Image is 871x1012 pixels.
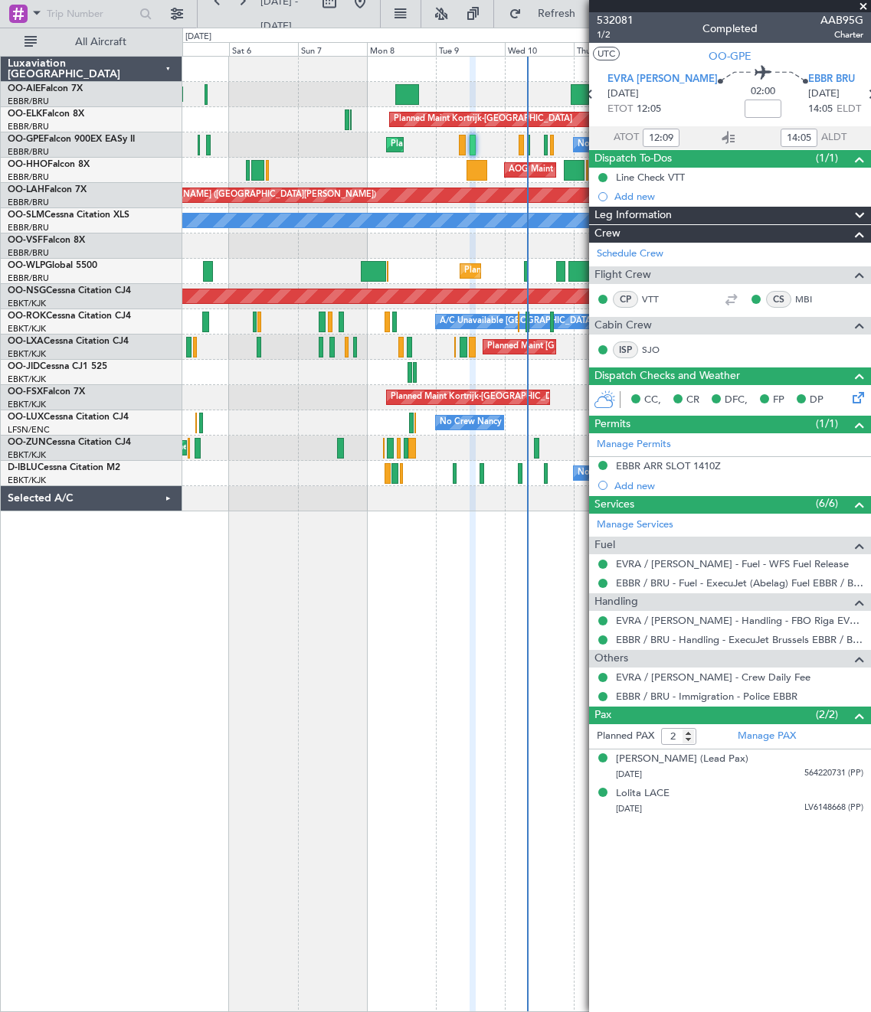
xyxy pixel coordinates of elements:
span: OO-ZUN [8,438,46,447]
span: Cabin Crew [594,317,652,335]
a: OO-AIEFalcon 7X [8,84,83,93]
a: OO-HHOFalcon 8X [8,160,90,169]
span: Others [594,650,628,668]
a: EVRA / [PERSON_NAME] - Fuel - WFS Fuel Release [616,557,849,570]
button: All Aircraft [17,30,166,54]
div: Planned Maint [GEOGRAPHIC_DATA] ([GEOGRAPHIC_DATA] National) [487,335,765,358]
a: Manage Permits [597,437,671,452]
div: Planned Maint Kortrijk-[GEOGRAPHIC_DATA] [394,108,572,131]
span: OO-NSG [8,286,46,295]
div: Sun 7 [298,42,367,56]
a: Schedule Crew [597,246,663,262]
a: EBBR/BRU [8,96,49,107]
span: Dispatch To-Dos [594,150,672,168]
span: OO-GPE [709,48,751,64]
span: [DATE] [607,87,639,102]
span: OO-ROK [8,312,46,321]
span: 12:05 [637,102,661,117]
span: ATOT [614,130,639,145]
a: EBKT/KJK [8,348,46,360]
a: OO-LAHFalcon 7X [8,185,87,194]
span: Flight Crew [594,266,651,284]
a: MBI [795,292,830,306]
a: EVRA / [PERSON_NAME] - Crew Daily Fee [616,671,810,684]
a: EBKT/KJK [8,374,46,385]
a: OO-JIDCessna CJ1 525 [8,362,107,371]
a: EBBR/BRU [8,121,49,132]
span: (1/1) [816,150,838,166]
div: Completed [702,21,758,37]
a: EBBR / BRU - Handling - ExecuJet Brussels EBBR / BRU [616,633,863,646]
span: Crew [594,225,621,243]
div: Planned Maint Kortrijk-[GEOGRAPHIC_DATA] [391,386,569,409]
span: Dispatch Checks and Weather [594,367,740,385]
span: All Aircraft [40,37,162,47]
button: UTC [593,47,620,60]
input: Trip Number [47,2,135,25]
span: OO-WLP [8,261,45,270]
button: Refresh [502,2,594,26]
span: 1/2 [597,28,634,41]
span: 14:05 [808,102,833,117]
div: Mon 8 [367,42,436,56]
a: OO-GPEFalcon 900EX EASy II [8,135,135,144]
a: OO-VSFFalcon 8X [8,236,85,245]
span: D-IBLU [8,463,38,472]
span: OO-LXA [8,337,44,346]
a: EBBR / BRU - Immigration - Police EBBR [616,690,797,703]
span: Charter [820,28,863,41]
span: OO-AIE [8,84,41,93]
span: [DATE] [616,803,642,814]
a: OO-ELKFalcon 8X [8,109,84,119]
a: OO-LUXCessna Citation CJ4 [8,413,129,422]
span: Refresh [525,8,589,19]
a: OO-FSXFalcon 7X [8,387,85,397]
a: Manage PAX [738,729,796,744]
span: (2/2) [816,707,838,723]
a: OO-NSGCessna Citation CJ4 [8,286,131,295]
span: OO-LAH [8,185,44,194]
span: 564220731 (PP) [804,767,863,780]
span: OO-HHO [8,160,47,169]
span: EBBR BRU [808,72,855,87]
span: EVRA [PERSON_NAME] [607,72,718,87]
a: EBKT/KJK [8,449,46,461]
a: EBKT/KJK [8,475,46,486]
a: EBBR/BRU [8,171,49,183]
span: (6/6) [816,495,838,511]
a: EBKT/KJK [8,323,46,335]
a: D-IBLUCessna Citation M2 [8,463,120,472]
div: A/C Unavailable [GEOGRAPHIC_DATA] ([GEOGRAPHIC_DATA] National) [440,310,725,333]
div: EBBR ARR SLOT 1410Z [616,459,721,472]
a: OO-SLMCessna Citation XLS [8,211,129,220]
span: AAB95G [820,12,863,28]
div: No Crew Nancy (Essey) [440,411,531,434]
span: ETOT [607,102,633,117]
span: Handling [594,593,638,611]
div: Planned Maint Liege [464,260,544,282]
a: EBKT/KJK [8,399,46,410]
span: Services [594,496,634,514]
a: EBBR/BRU [8,222,49,233]
div: Add new [614,479,863,492]
span: OO-JID [8,362,40,371]
a: OO-LXACessna Citation CJ4 [8,337,129,346]
a: EBKT/KJK [8,298,46,309]
a: EBBR/BRU [8,247,49,259]
span: OO-GPE [8,135,44,144]
div: AOG Maint [US_STATE] ([GEOGRAPHIC_DATA]) [509,158,694,181]
div: CP [613,291,638,308]
a: LFSN/ENC [8,424,50,436]
span: Fuel [594,537,615,554]
div: Lolita LACE [616,786,670,801]
div: CS [766,291,791,308]
span: OO-FSX [8,387,43,397]
a: VTT [642,292,676,306]
a: EBBR/BRU [8,197,49,208]
div: Tue 9 [436,42,505,56]
a: EVRA / [PERSON_NAME] - Handling - FBO Riga EVRA / [PERSON_NAME] [616,614,863,627]
div: [DATE] [185,31,211,44]
span: Pax [594,707,611,724]
a: OO-WLPGlobal 5500 [8,261,97,270]
div: [PERSON_NAME] (Lead Pax) [616,752,748,767]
